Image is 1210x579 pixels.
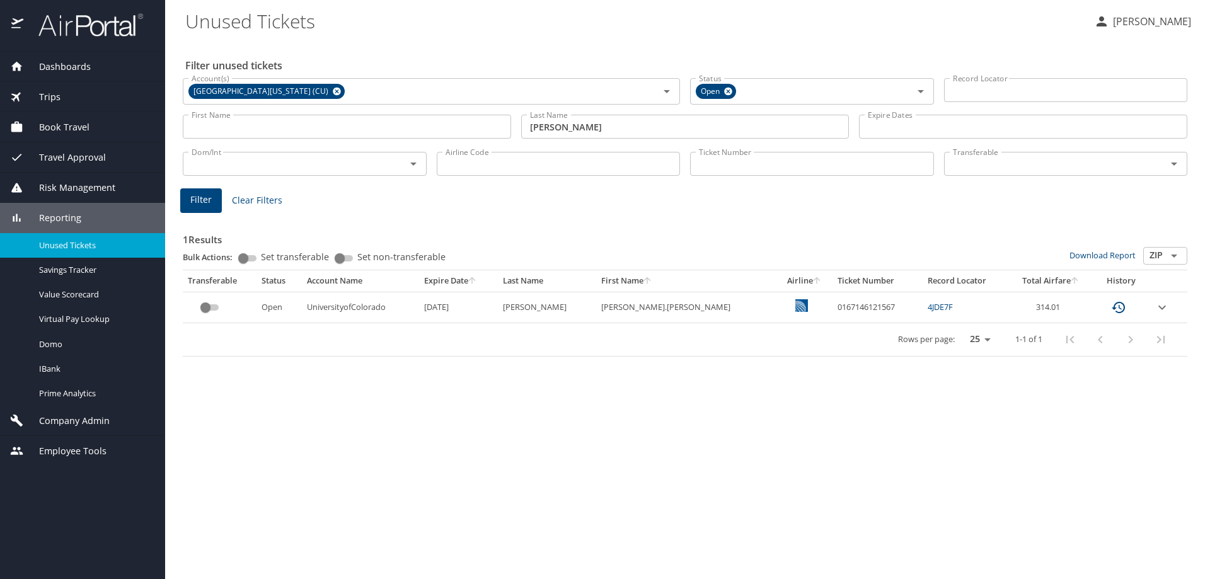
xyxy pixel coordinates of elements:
td: UniversityofColorado [302,292,419,323]
button: sort [643,277,652,285]
span: Dashboards [23,60,91,74]
th: Total Airfare [1008,270,1093,292]
td: [DATE] [419,292,498,323]
button: sort [813,277,822,285]
span: Reporting [23,211,81,225]
button: Open [1165,247,1183,265]
span: Trips [23,90,60,104]
h3: 1 Results [183,225,1187,247]
button: Clear Filters [227,189,287,212]
span: IBank [39,363,150,375]
span: Risk Management [23,181,115,195]
p: [PERSON_NAME] [1109,14,1191,29]
button: Open [658,83,676,100]
button: Open [912,83,930,100]
span: Savings Tracker [39,264,150,276]
span: [GEOGRAPHIC_DATA][US_STATE] (CU) [188,85,336,98]
h2: Filter unused tickets [185,55,1190,76]
p: Rows per page: [898,335,955,343]
span: Set non-transferable [357,253,446,261]
th: Ticket Number [833,270,923,292]
span: Employee Tools [23,444,107,458]
span: Company Admin [23,414,110,428]
th: First Name [596,270,776,292]
th: Airline [776,270,833,292]
p: Bulk Actions: [183,251,243,263]
table: custom pagination table [183,270,1187,357]
p: 1-1 of 1 [1015,335,1042,343]
img: United Airlines [795,299,808,312]
button: Open [1165,155,1183,173]
a: Download Report [1069,249,1136,261]
button: [PERSON_NAME] [1089,10,1196,33]
th: Status [256,270,301,292]
th: Account Name [302,270,419,292]
td: Open [256,292,301,323]
a: 4JDE7F [928,301,953,312]
th: History [1093,270,1149,292]
span: Value Scorecard [39,289,150,301]
span: Set transferable [261,253,329,261]
span: Clear Filters [232,193,282,209]
button: Open [405,155,422,173]
button: sort [1071,277,1080,285]
h1: Unused Tickets [185,1,1084,40]
th: Record Locator [923,270,1008,292]
img: airportal-logo.png [25,13,143,37]
th: Last Name [498,270,596,292]
button: sort [468,277,477,285]
td: 0167146121567 [833,292,923,323]
td: [PERSON_NAME].[PERSON_NAME] [596,292,776,323]
span: Filter [190,192,212,208]
select: rows per page [960,330,995,349]
img: icon-airportal.png [11,13,25,37]
span: Domo [39,338,150,350]
div: Open [696,84,736,99]
span: Open [696,85,727,98]
div: [GEOGRAPHIC_DATA][US_STATE] (CU) [188,84,345,99]
span: Book Travel [23,120,89,134]
span: Prime Analytics [39,387,150,399]
td: [PERSON_NAME] [498,292,596,323]
div: Transferable [188,275,251,287]
button: Filter [180,188,222,213]
button: expand row [1155,300,1170,315]
span: Unused Tickets [39,239,150,251]
td: 314.01 [1008,292,1093,323]
th: Expire Date [419,270,498,292]
span: Travel Approval [23,151,106,164]
span: Virtual Pay Lookup [39,313,150,325]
